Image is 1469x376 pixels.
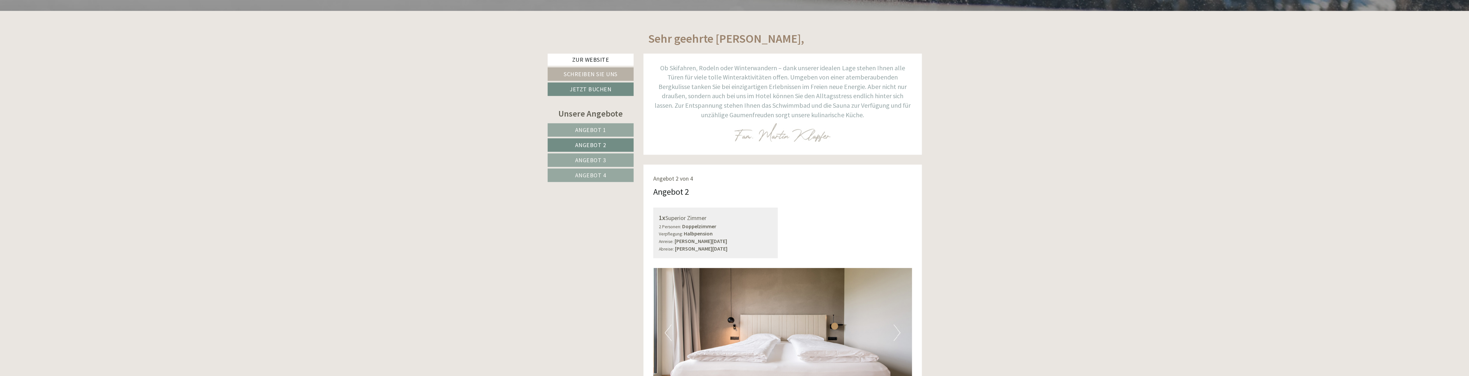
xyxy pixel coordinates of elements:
button: Next [894,324,900,341]
b: Halbpension [684,230,713,237]
b: 1x [659,213,665,222]
small: 11:43 [10,32,101,36]
button: Previous [665,324,672,341]
small: Anreise: [659,239,674,244]
b: [PERSON_NAME][DATE] [675,245,727,252]
small: Verpflegung: [659,231,683,237]
a: Zur Website [548,54,634,66]
span: Angebot 3 [575,156,606,164]
span: Ob Skifahren, Rodeln oder Winterwandern – dank unserer idealen Lage stehen Ihnen alle Türen für v... [655,64,910,119]
a: Jetzt buchen [548,82,634,96]
div: Angebot 2 [653,186,689,198]
div: Superior Zimmer [659,213,772,223]
span: Angebot 4 [575,171,606,179]
div: Guten Tag, wie können wir Ihnen helfen? [5,18,104,38]
a: Schreiben Sie uns [548,67,634,81]
span: Angebot 2 [575,141,606,149]
span: Angebot 1 [575,126,606,134]
b: [PERSON_NAME][DATE] [675,238,727,244]
div: Mittwoch [112,5,147,16]
small: Abreise: [659,246,674,252]
div: Inso Sonnenheim [10,19,101,24]
img: image [734,123,831,142]
span: Angebot 2 von 4 [653,175,693,182]
h1: Sehr geehrte [PERSON_NAME], [648,32,804,45]
small: 2 Personen: [659,224,681,230]
button: Senden [216,171,259,185]
div: Unsere Angebote [548,107,634,120]
b: Doppelzimmer [682,223,716,230]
